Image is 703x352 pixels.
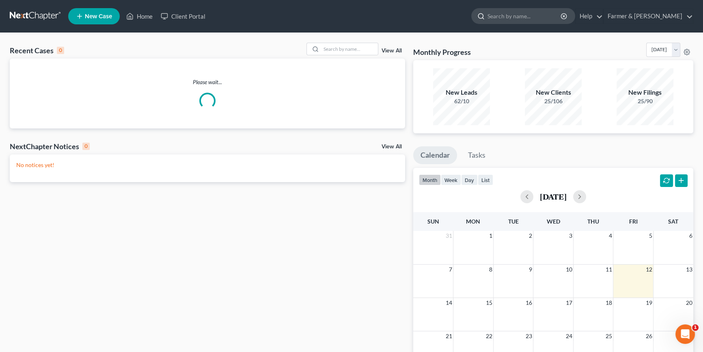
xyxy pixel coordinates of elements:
a: Help [576,9,603,24]
span: Sun [427,218,439,225]
span: 11 [605,265,613,274]
button: week [441,174,461,185]
span: 24 [565,331,573,341]
span: 31 [445,231,453,241]
iframe: Intercom live chat [675,324,695,344]
span: 19 [645,298,653,308]
a: Tasks [461,146,493,164]
span: 23 [525,331,533,341]
input: Search by name... [321,43,378,55]
span: 22 [485,331,493,341]
a: Farmer & [PERSON_NAME] [604,9,693,24]
div: 0 [82,143,90,150]
span: 10 [565,265,573,274]
a: Calendar [413,146,457,164]
div: 62/10 [433,97,490,105]
span: 3 [568,231,573,241]
div: NextChapter Notices [10,141,90,151]
button: day [461,174,478,185]
button: list [478,174,493,185]
span: 26 [645,331,653,341]
div: New Filings [617,88,673,97]
button: month [419,174,441,185]
span: 1 [488,231,493,241]
a: Client Portal [157,9,209,24]
div: New Clients [525,88,582,97]
span: 15 [485,298,493,308]
input: Search by name... [487,9,562,24]
span: New Case [85,13,112,20]
span: 12 [645,265,653,274]
span: 21 [445,331,453,341]
span: 4 [608,231,613,241]
p: Please wait... [10,78,405,86]
h2: [DATE] [540,192,567,201]
span: 7 [448,265,453,274]
span: 9 [528,265,533,274]
div: 25/90 [617,97,673,105]
span: Mon [466,218,480,225]
span: Fri [629,218,638,225]
div: 0 [57,47,64,54]
span: Thu [587,218,599,225]
span: 1 [692,324,699,331]
h3: Monthly Progress [413,47,471,57]
span: 16 [525,298,533,308]
span: Sat [668,218,678,225]
span: 13 [685,265,693,274]
a: View All [382,48,402,54]
span: 18 [605,298,613,308]
div: Recent Cases [10,46,64,55]
span: Tue [508,218,518,225]
span: 5 [648,231,653,241]
span: 20 [685,298,693,308]
span: Wed [546,218,560,225]
span: 25 [605,331,613,341]
span: 14 [445,298,453,308]
div: 25/106 [525,97,582,105]
a: Home [122,9,157,24]
p: No notices yet! [16,161,399,169]
span: 6 [688,231,693,241]
span: 2 [528,231,533,241]
a: View All [382,144,402,150]
span: 8 [488,265,493,274]
span: 17 [565,298,573,308]
div: New Leads [433,88,490,97]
